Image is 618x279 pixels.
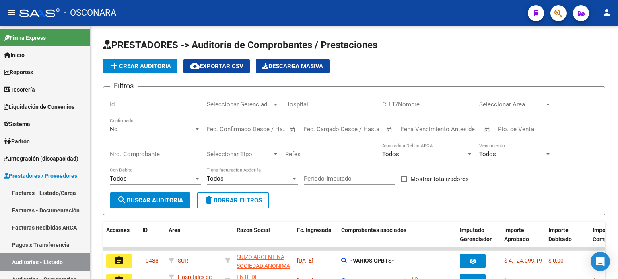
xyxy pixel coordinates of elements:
span: Borrar Filtros [204,197,262,204]
input: Fecha inicio [207,126,239,133]
span: Descarga Masiva [262,63,323,70]
span: Acciones [106,227,130,233]
span: Fc. Ingresada [297,227,332,233]
span: Firma Express [4,33,46,42]
datatable-header-cell: Importe Aprobado [501,222,545,257]
span: Seleccionar Gerenciador [207,101,272,108]
span: Prestadores / Proveedores [4,171,77,180]
button: Crear Auditoría [103,59,177,73]
datatable-header-cell: Acciones [103,222,139,257]
span: Razon Social [237,227,270,233]
mat-icon: cloud_download [190,61,200,71]
span: Mostrar totalizadores [410,174,469,184]
datatable-header-cell: Comprobantes asociados [338,222,457,257]
button: Borrar Filtros [197,192,269,208]
button: Open calendar [483,125,492,134]
div: - 30516968431 [237,253,290,269]
span: [DATE] [297,257,313,264]
span: Buscar Auditoria [117,197,183,204]
span: Padrón [4,137,30,146]
datatable-header-cell: Importe Debitado [545,222,589,257]
div: Open Intercom Messenger [591,252,610,271]
mat-icon: add [109,61,119,71]
span: Seleccionar Tipo [207,151,272,158]
datatable-header-cell: Area [165,222,222,257]
span: ID [142,227,148,233]
datatable-header-cell: ID [139,222,165,257]
span: SUIZO ARGENTINA SOCIEDAD ANONIMA [237,254,290,269]
span: Sistema [4,120,30,128]
span: $ 4.124.099,19 [504,257,542,264]
span: Importe Debitado [548,227,572,242]
strong: -VARIOS CPBTS- [350,257,394,264]
span: Comprobantes asociados [341,227,406,233]
span: Importe Aprobado [504,227,529,242]
span: Area [169,227,181,233]
button: Exportar CSV [183,59,250,73]
span: - OSCONARA [64,4,116,22]
mat-icon: assignment [114,256,124,265]
span: Reportes [4,68,33,77]
span: Integración (discapacidad) [4,154,78,163]
mat-icon: search [117,195,127,205]
datatable-header-cell: Fc. Ingresada [294,222,338,257]
span: PRESTADORES -> Auditoría de Comprobantes / Prestaciones [103,39,377,51]
span: Seleccionar Area [479,101,544,108]
span: Crear Auditoría [109,63,171,70]
datatable-header-cell: Imputado Gerenciador [457,222,501,257]
span: Inicio [4,51,25,59]
app-download-masive: Descarga masiva de comprobantes (adjuntos) [256,59,330,73]
mat-icon: menu [6,8,16,17]
span: No [110,126,118,133]
span: SUR [178,257,188,264]
mat-icon: delete [204,195,214,205]
button: Open calendar [385,125,394,134]
button: Descarga Masiva [256,59,330,73]
span: $ 0,00 [548,257,564,264]
span: Exportar CSV [190,63,243,70]
span: Todos [207,175,224,182]
span: Todos [110,175,127,182]
span: Tesorería [4,85,35,94]
input: Fecha inicio [304,126,336,133]
span: 10438 [142,257,159,264]
h3: Filtros [110,80,138,92]
span: Imputado Gerenciador [460,227,492,242]
span: Todos [479,151,496,158]
span: Liquidación de Convenios [4,102,74,111]
input: Fecha fin [247,126,286,133]
mat-icon: person [602,8,612,17]
datatable-header-cell: Razon Social [233,222,294,257]
button: Open calendar [288,125,297,134]
button: Buscar Auditoria [110,192,190,208]
input: Fecha fin [344,126,383,133]
span: Todos [382,151,399,158]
